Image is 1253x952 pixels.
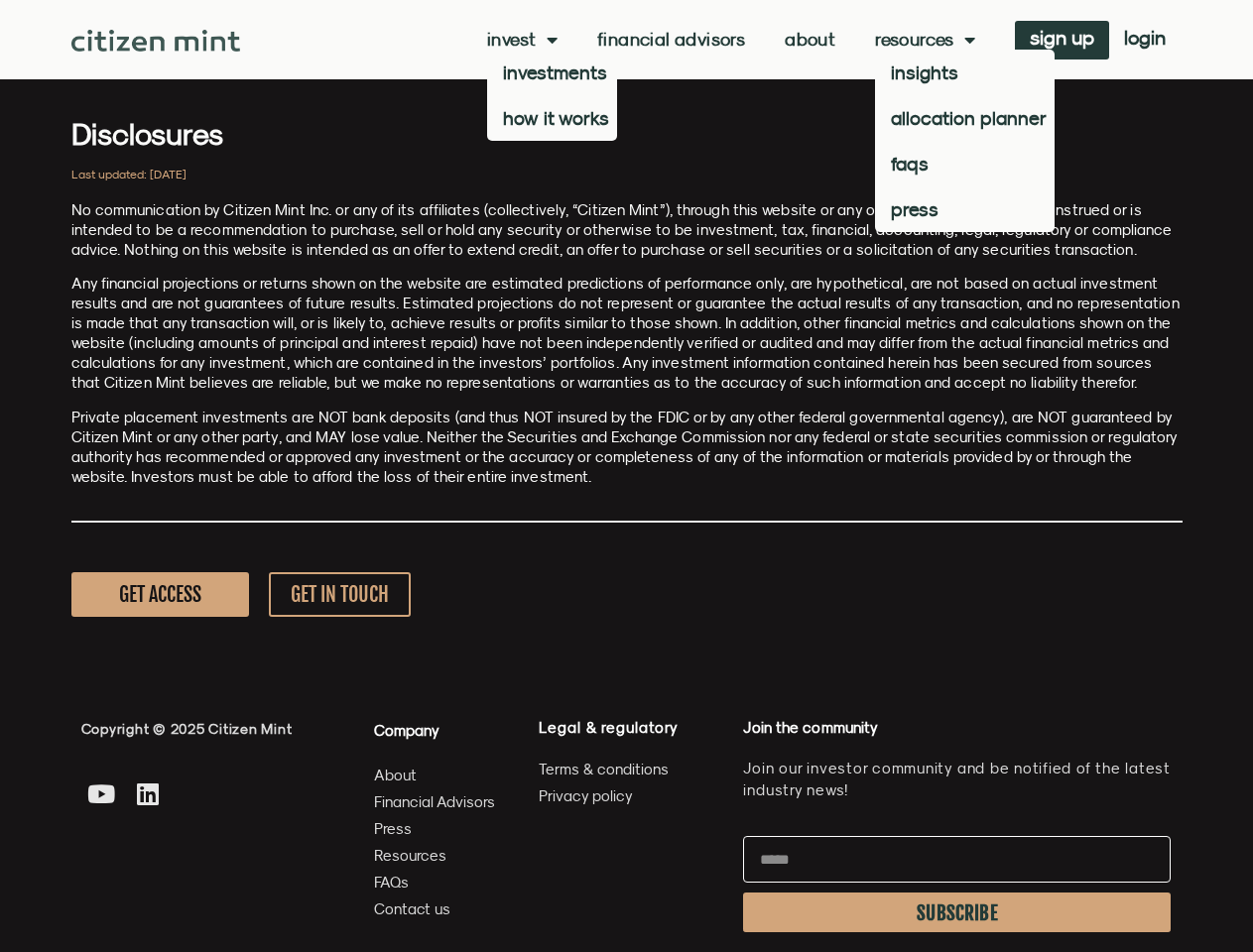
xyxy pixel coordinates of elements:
[71,274,1183,393] p: Any financial projections or returns shown on the website are estimated predictions of performanc...
[374,870,409,894] span: FAQs
[1124,31,1166,45] span: login
[487,30,975,50] nav: Menu
[71,30,241,52] img: Citizen Mint
[269,572,411,617] a: GET IN TOUCH
[374,763,417,787] span: About
[539,757,723,781] a: Terms & conditions
[743,758,1171,801] p: Join our investor community and be notified of the latest industry news!
[875,30,975,50] a: Resources
[875,95,1055,141] a: allocation planner
[374,870,496,894] a: FAQs
[743,718,1171,738] h4: Join the community
[487,50,617,95] a: investments
[1030,31,1094,45] span: sign up
[487,95,617,141] a: how it works
[374,896,496,921] a: Contact us
[539,783,633,808] span: Privacy policy
[374,843,446,868] span: Resources
[875,50,1055,95] a: insights
[785,30,835,50] a: About
[374,763,496,787] a: About
[374,789,496,814] a: Financial Advisors
[374,718,496,743] h4: Company
[743,892,1171,932] button: SUBSCRIBE
[374,816,496,841] a: Press
[374,789,495,814] span: Financial Advisors
[1015,21,1109,59] a: sign up
[71,169,1183,180] h2: Last updated: [DATE]
[875,141,1055,186] a: faqs
[71,200,1183,260] p: No communication by Citizen Mint Inc. or any of its affiliates (collectively, “Citizen Mint”), th...
[71,119,1183,149] h3: Disclosures
[71,408,1183,487] p: Private placement investments are NOT bank deposits (and thus NOT insured by the FDIC or by any o...
[597,30,745,50] a: Financial Advisors
[71,572,249,617] a: GET ACCESS
[374,843,496,868] a: Resources
[539,757,669,781] span: Terms & conditions
[917,905,998,921] span: SUBSCRIBE
[875,50,1055,232] ul: Resources
[539,783,723,808] a: Privacy policy
[875,186,1055,232] a: press
[539,718,723,737] h4: Legal & regulatory
[119,582,201,607] span: GET ACCESS
[291,582,389,607] span: GET IN TOUCH
[374,816,412,841] span: Press
[81,721,293,737] span: Copyright © 2025 Citizen Mint
[1109,21,1181,59] a: login
[743,836,1171,942] form: Newsletter
[487,50,617,141] ul: Invest
[487,30,558,50] a: Invest
[374,896,450,921] span: Contact us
